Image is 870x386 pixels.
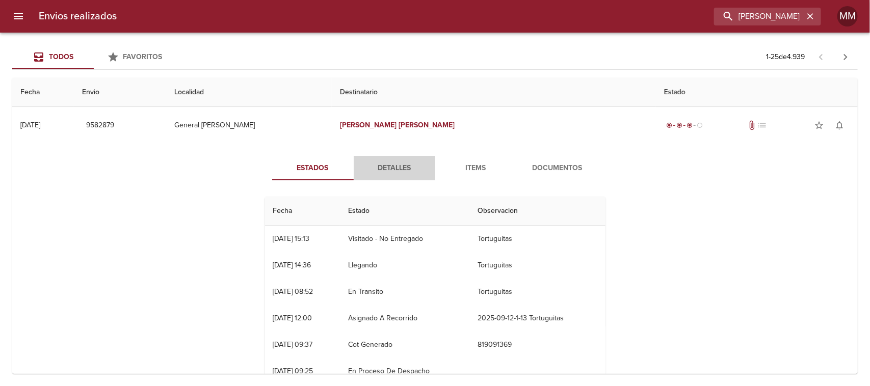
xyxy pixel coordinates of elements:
div: [DATE] 14:36 [273,261,311,269]
span: radio_button_unchecked [697,122,703,128]
table: Tabla de seguimiento [265,197,605,384]
th: Estado [340,197,469,226]
span: 9582879 [86,119,114,132]
td: 819091369 [469,332,605,358]
p: 1 - 25 de 4.939 [766,52,805,62]
th: Destinatario [332,78,656,107]
span: radio_button_checked [687,122,693,128]
td: Tortuguitas [469,226,605,252]
span: notifications_none [834,120,845,130]
div: [DATE] 15:13 [273,234,310,243]
td: Llegando [340,252,469,279]
span: Documentos [523,162,592,175]
button: Activar notificaciones [829,115,850,135]
span: Todos [49,52,73,61]
em: [PERSON_NAME] [340,121,397,129]
th: Localidad [166,78,332,107]
div: [DATE] 12:00 [273,314,312,322]
td: Tortuguitas [469,279,605,305]
th: Observacion [469,197,605,226]
td: Tortuguitas [469,252,605,279]
th: Fecha [265,197,340,226]
button: Agregar a favoritos [809,115,829,135]
span: Tiene documentos adjuntos [747,120,757,130]
em: [PERSON_NAME] [399,121,455,129]
div: Tabs detalle de guia [272,156,598,180]
button: menu [6,4,31,29]
td: Cot Generado [340,332,469,358]
span: radio_button_checked [676,122,682,128]
span: No tiene pedido asociado [757,120,767,130]
div: [DATE] 08:52 [273,287,313,296]
div: En viaje [664,120,705,130]
td: Visitado - No Entregado [340,226,469,252]
span: Detalles [360,162,429,175]
input: buscar [714,8,804,25]
td: En Proceso De Despacho [340,358,469,384]
button: 9582879 [82,116,118,135]
td: Asignado A Recorrido [340,305,469,332]
div: [DATE] 09:25 [273,367,313,375]
th: Estado [656,78,858,107]
td: 2025-09-12-1-13 Tortuguitas [469,305,605,332]
span: Pagina siguiente [833,45,858,69]
div: Tabs Envios [12,45,175,69]
div: MM [837,6,858,26]
th: Envio [74,78,166,107]
span: Estados [278,162,348,175]
td: En Transito [340,279,469,305]
td: General [PERSON_NAME] [166,107,332,144]
th: Fecha [12,78,74,107]
span: star_border [814,120,824,130]
div: [DATE] [20,121,40,129]
span: Items [441,162,511,175]
div: [DATE] 09:37 [273,340,313,349]
div: Abrir información de usuario [837,6,858,26]
span: Pagina anterior [809,51,833,62]
span: radio_button_checked [666,122,672,128]
h6: Envios realizados [39,8,117,24]
span: Favoritos [123,52,163,61]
